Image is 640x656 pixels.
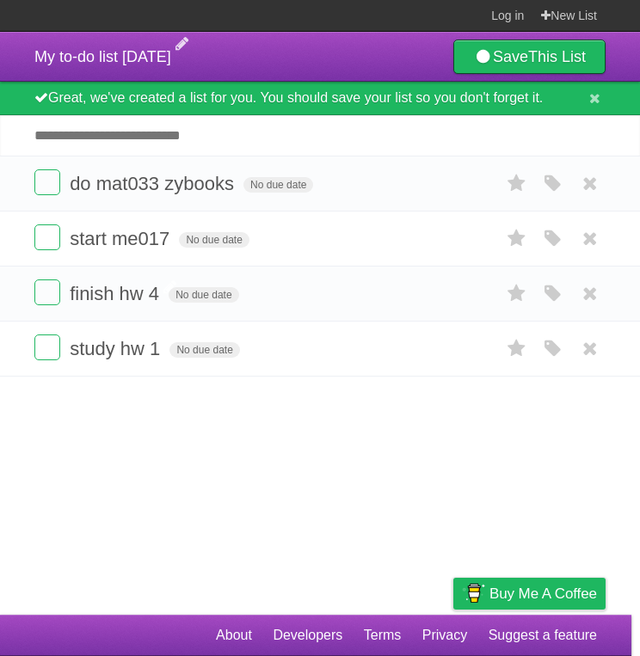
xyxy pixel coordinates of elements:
[489,619,597,652] a: Suggest a feature
[422,619,467,652] a: Privacy
[462,579,485,608] img: Buy me a coffee
[501,279,533,308] label: Star task
[34,48,171,65] span: My to-do list [DATE]
[489,579,597,609] span: Buy me a coffee
[501,224,533,253] label: Star task
[70,228,174,249] span: start me017
[34,279,60,305] label: Done
[70,173,238,194] span: do mat033 zybooks
[34,224,60,250] label: Done
[216,619,252,652] a: About
[179,232,249,248] span: No due date
[169,342,239,358] span: No due date
[243,177,313,193] span: No due date
[169,287,238,303] span: No due date
[34,169,60,195] label: Done
[70,283,163,304] span: finish hw 4
[501,334,533,363] label: Star task
[501,169,533,198] label: Star task
[273,619,342,652] a: Developers
[34,334,60,360] label: Done
[70,338,164,359] span: study hw 1
[453,40,606,74] a: SaveThis List
[453,578,606,610] a: Buy me a coffee
[528,48,586,65] b: This List
[364,619,402,652] a: Terms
